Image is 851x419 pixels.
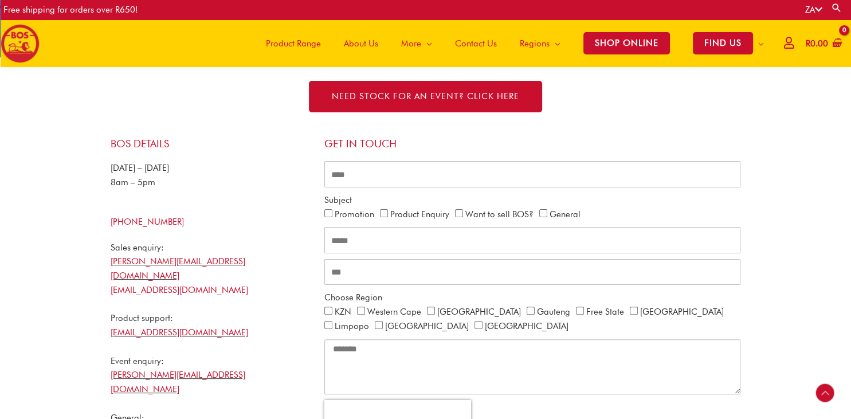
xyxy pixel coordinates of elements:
[266,26,321,61] span: Product Range
[437,307,521,317] label: [GEOGRAPHIC_DATA]
[111,370,245,394] a: [PERSON_NAME][EMAIL_ADDRESS][DOMAIN_NAME]
[335,209,374,220] label: Promotion
[485,321,568,331] label: [GEOGRAPHIC_DATA]
[111,217,184,227] a: [PHONE_NUMBER]
[390,19,444,67] a: More
[465,209,534,220] label: Want to sell BOS?
[805,5,822,15] a: ZA
[831,2,842,13] a: Search button
[401,26,421,61] span: More
[111,163,169,173] span: [DATE] – [DATE]
[520,26,550,61] span: Regions
[806,38,828,49] bdi: 0.00
[324,138,741,150] h4: Get in touch
[332,19,390,67] a: About Us
[335,321,369,331] label: Limpopo
[586,307,624,317] label: Free State
[803,31,842,57] a: View Shopping Cart, empty
[111,138,313,150] h4: BOS Details
[390,209,449,220] label: Product Enquiry
[367,307,421,317] label: Western Cape
[508,19,572,67] a: Regions
[444,19,508,67] a: Contact Us
[1,24,40,63] img: BOS logo finals-200px
[111,177,155,187] span: 8am – 5pm
[385,321,469,331] label: [GEOGRAPHIC_DATA]
[246,19,775,67] nav: Site Navigation
[335,307,351,317] label: KZN
[344,26,378,61] span: About Us
[572,19,681,67] a: SHOP ONLINE
[455,26,497,61] span: Contact Us
[254,19,332,67] a: Product Range
[111,285,248,295] a: [EMAIL_ADDRESS][DOMAIN_NAME]
[309,81,542,112] a: NEED STOCK FOR AN EVENT? Click here
[583,32,670,54] span: SHOP ONLINE
[537,307,570,317] label: Gauteng
[324,291,382,305] label: Choose Region
[640,307,724,317] label: [GEOGRAPHIC_DATA]
[806,38,810,49] span: R
[332,92,519,101] span: NEED STOCK FOR AN EVENT? Click here
[111,256,245,281] a: [PERSON_NAME][EMAIL_ADDRESS][DOMAIN_NAME]
[693,32,753,54] span: FIND US
[550,209,581,220] label: General
[111,327,248,338] a: [EMAIL_ADDRESS][DOMAIN_NAME]
[324,193,352,207] label: Subject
